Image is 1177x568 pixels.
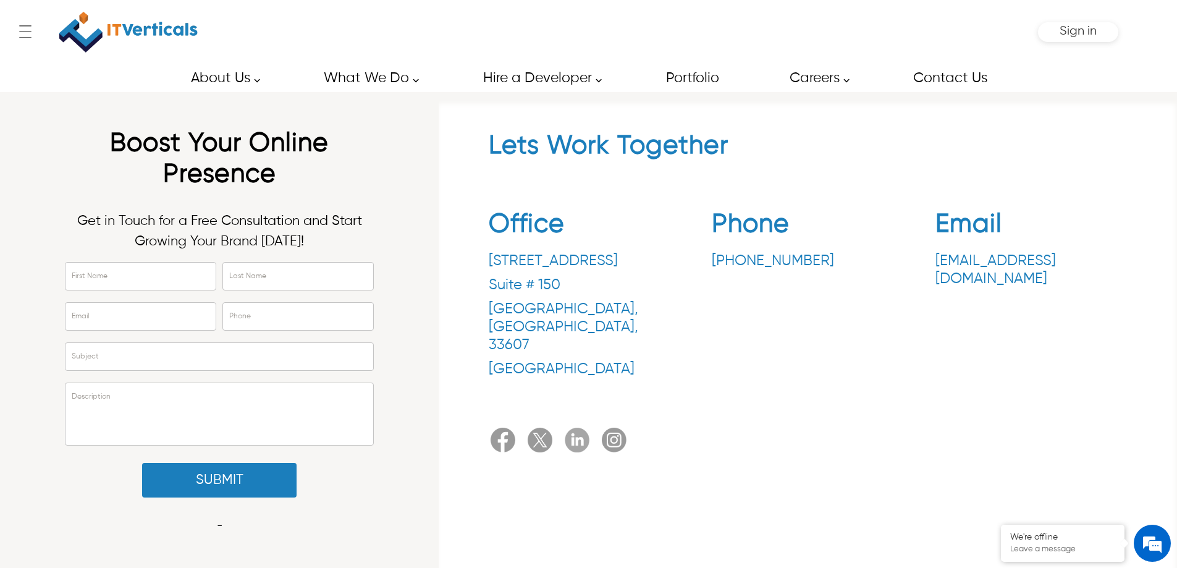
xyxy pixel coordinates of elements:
[491,428,528,457] a: Facebook
[65,128,374,196] h1: Boost Your Online Presence
[775,64,856,92] a: Careers
[1010,545,1115,554] p: Leave a message
[602,428,639,457] a: It Verticals Instagram
[310,64,426,92] a: What We Do
[217,518,222,535] p: -
[1060,28,1097,36] a: Sign in
[489,300,680,354] p: [GEOGRAPHIC_DATA] , [GEOGRAPHIC_DATA] , 33607
[652,64,732,92] a: Portfolio
[565,428,589,452] img: Linkedin
[489,130,1128,167] h2: Lets Work Together
[528,428,552,452] img: Twitter
[491,428,515,452] img: Facebook
[602,428,626,452] img: It Verticals Instagram
[489,252,680,270] p: [STREET_ADDRESS]
[177,64,267,92] a: About Us
[469,64,609,92] a: Hire a Developer
[1060,25,1097,38] span: Sign in
[142,463,297,498] button: Submit
[1010,532,1115,543] div: We're offline
[935,209,1127,246] h2: Email
[489,360,680,378] p: [GEOGRAPHIC_DATA]
[935,252,1127,288] a: [EMAIL_ADDRESS][DOMAIN_NAME]
[712,209,903,246] h2: Phone
[712,252,903,270] a: [PHONE_NUMBER]
[65,211,374,252] p: Get in Touch for a Free Consultation and Start Growing Your Brand [DATE]!
[489,276,680,294] p: Suite # 150
[899,64,1000,92] a: Contact Us
[528,428,565,457] a: Twitter
[565,428,602,457] a: Linkedin
[489,209,680,246] h2: Office
[59,6,198,58] img: IT Verticals Inc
